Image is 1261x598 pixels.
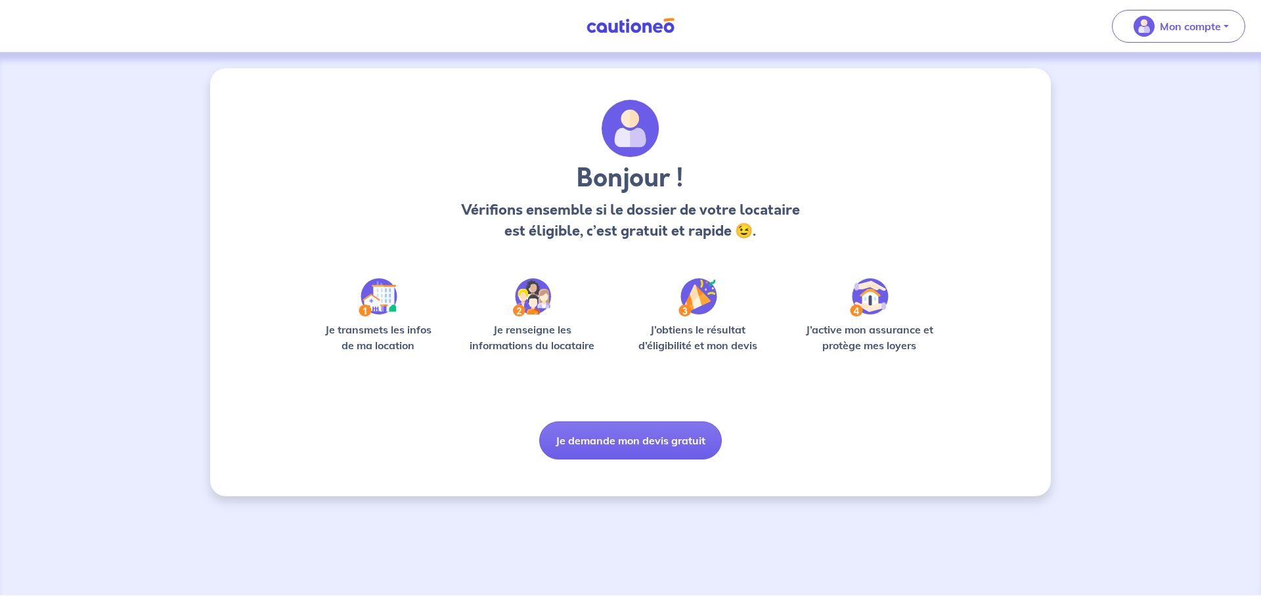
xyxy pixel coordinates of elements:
img: /static/bfff1cf634d835d9112899e6a3df1a5d/Step-4.svg [850,278,889,316]
img: /static/c0a346edaed446bb123850d2d04ad552/Step-2.svg [513,278,551,316]
img: /static/90a569abe86eec82015bcaae536bd8e6/Step-1.svg [359,278,397,316]
p: J’obtiens le résultat d’éligibilité et mon devis [624,322,772,353]
img: Cautioneo [581,18,680,34]
p: Je renseigne les informations du locataire [462,322,603,353]
img: illu_account_valid_menu.svg [1134,16,1155,37]
h3: Bonjour ! [457,163,803,194]
img: /static/f3e743aab9439237c3e2196e4328bba9/Step-3.svg [678,278,717,316]
button: Je demande mon devis gratuit [539,421,722,459]
p: Vérifions ensemble si le dossier de votre locataire est éligible, c’est gratuit et rapide 😉. [457,200,803,242]
p: J’active mon assurance et protège mes loyers [793,322,946,353]
p: Je transmets les infos de ma location [315,322,441,353]
p: Mon compte [1160,18,1221,34]
img: archivate [602,100,659,158]
button: illu_account_valid_menu.svgMon compte [1112,10,1245,43]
